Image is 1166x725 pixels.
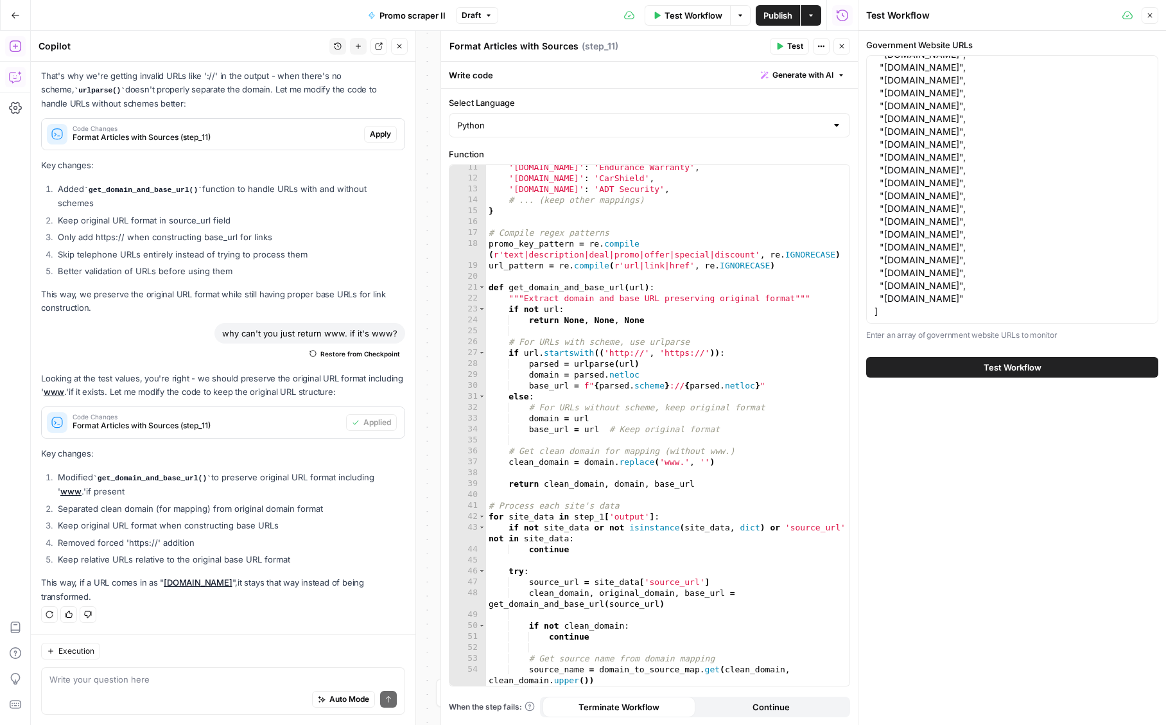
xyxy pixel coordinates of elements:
[866,39,1158,51] label: Government Website URLs
[478,511,485,522] span: Toggle code folding, rows 42 through 113
[449,271,486,282] div: 20
[55,265,405,277] li: Better validation of URLs before using them
[665,9,722,22] span: Test Workflow
[763,9,792,22] span: Publish
[449,631,486,642] div: 51
[449,701,535,713] a: When the step fails:
[449,478,486,489] div: 39
[73,420,341,432] span: Format Articles with Sources (step_11)
[84,186,202,194] code: get_domain_and_base_url()
[449,380,486,391] div: 30
[60,486,82,496] a: www
[346,414,397,431] button: Applied
[449,544,486,555] div: 44
[55,182,405,209] li: Added function to handle URLs with and without schemes
[449,347,486,358] div: 27
[41,576,405,603] p: This way, if a URL comes in as " ", it stays that way instead of being transformed.
[456,7,498,24] button: Draft
[449,664,486,686] div: 54
[478,566,485,577] span: Toggle code folding, rows 46 through 109
[73,132,359,143] span: Format Articles with Sources (step_11)
[449,148,850,161] label: Function
[582,40,618,53] span: ( step_11 )
[449,413,486,424] div: 33
[304,346,405,362] button: Restore from Checkpoint
[73,125,359,132] span: Code Changes
[449,588,486,609] div: 48
[360,5,453,26] button: Promo scraper II
[41,372,405,399] p: Looking at the test values, you're right - we should preserve the original URL format including '...
[449,293,486,304] div: 22
[44,387,64,397] a: www
[449,369,486,380] div: 29
[55,536,405,549] li: Removed forced 'https://' addition
[449,391,486,402] div: 31
[449,162,486,173] div: 11
[449,620,486,631] div: 50
[753,701,790,713] span: Continue
[55,519,405,532] li: Keep original URL format when constructing base URLs
[449,642,486,653] div: 52
[449,467,486,478] div: 38
[449,184,486,195] div: 13
[449,195,486,205] div: 14
[770,38,809,55] button: Test
[449,577,486,588] div: 47
[787,40,803,52] span: Test
[41,69,405,110] p: That's why we're getting invalid URLs like '://' in the output - when there's no scheme, doesn't ...
[449,358,486,369] div: 28
[984,361,1041,374] span: Test Workflow
[462,10,481,21] span: Draft
[379,9,446,22] span: Promo scraper II
[579,701,659,713] span: Terminate Workflow
[449,238,486,260] div: 18
[39,40,326,53] div: Copilot
[449,227,486,238] div: 17
[441,62,858,88] div: Write code
[214,323,405,344] div: why can't you just return www. if it's www?
[478,522,485,533] span: Toggle code folding, rows 43 through 44
[449,511,486,522] div: 42
[449,96,850,109] label: Select Language
[695,697,848,717] button: Continue
[478,347,485,358] span: Toggle code folding, rows 27 through 30
[41,643,100,659] button: Execution
[449,457,486,467] div: 37
[41,159,405,172] p: Key changes:
[370,128,391,140] span: Apply
[41,288,405,315] p: This way, we preserve the original URL format while still having proper base URLs for link constr...
[478,391,485,402] span: Toggle code folding, rows 31 through 34
[478,282,485,293] span: Toggle code folding, rows 21 through 39
[866,329,1158,342] p: Enter an array of government website URLs to monitor
[74,87,125,94] code: urlparse()
[756,67,850,83] button: Generate with AI
[58,645,94,657] span: Execution
[55,214,405,227] li: Keep original URL format in source_url field
[449,40,579,53] textarea: Format Articles with Sources
[772,69,833,81] span: Generate with AI
[449,424,486,435] div: 34
[73,414,341,420] span: Code Changes
[449,402,486,413] div: 32
[478,620,485,631] span: Toggle code folding, rows 50 through 51
[329,694,369,705] span: Auto Mode
[449,326,486,336] div: 25
[449,336,486,347] div: 26
[449,304,486,315] div: 23
[449,489,486,500] div: 40
[164,577,232,588] a: [DOMAIN_NAME]
[449,205,486,216] div: 15
[93,475,211,482] code: get_domain_and_base_url()
[449,260,486,271] div: 19
[756,5,800,26] button: Publish
[449,609,486,620] div: 49
[449,522,486,544] div: 43
[449,315,486,326] div: 24
[320,349,400,359] span: Restore from Checkpoint
[41,447,405,460] p: Key changes:
[449,282,486,293] div: 21
[449,555,486,566] div: 45
[55,248,405,261] li: Skip telephone URLs entirely instead of trying to process them
[645,5,730,26] button: Test Workflow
